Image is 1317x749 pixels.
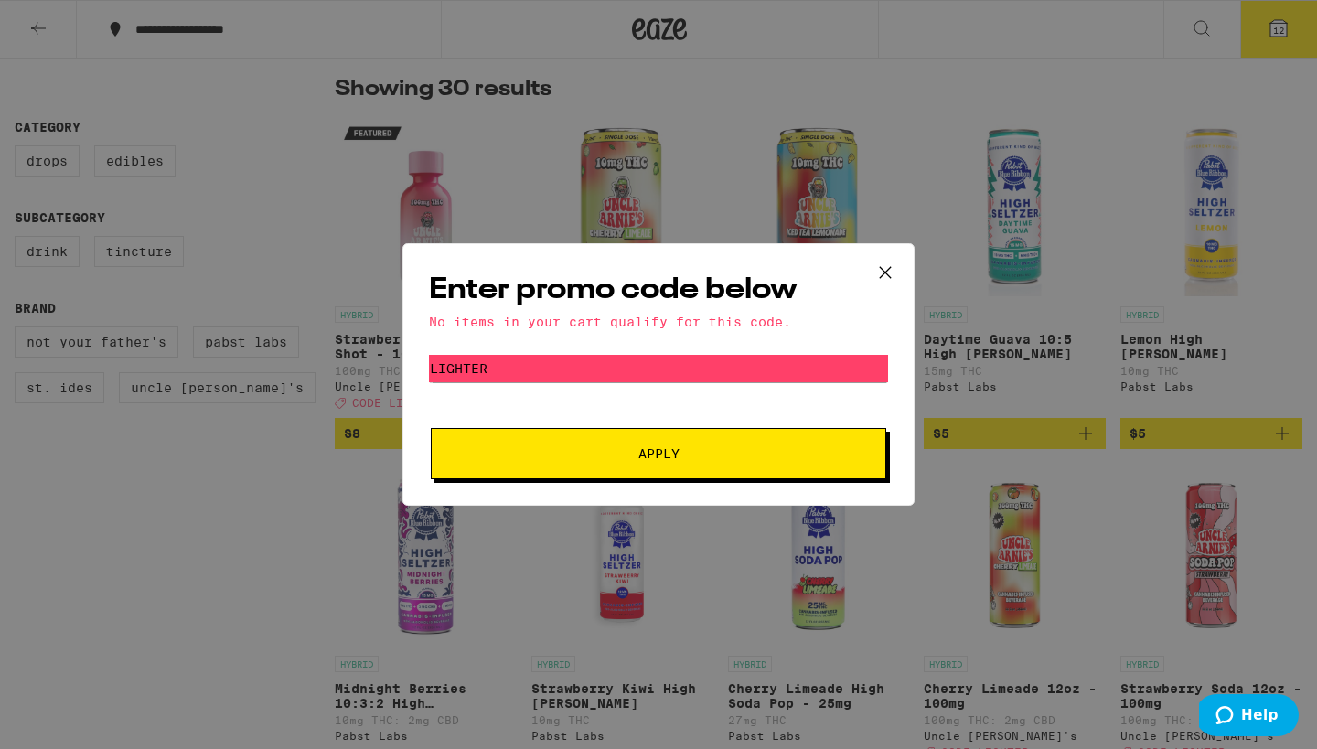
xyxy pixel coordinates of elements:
[429,355,888,382] input: Promo code
[429,315,888,329] div: No items in your cart qualify for this code.
[431,428,886,479] button: Apply
[638,447,680,460] span: Apply
[1199,694,1299,740] iframe: Opens a widget where you can find more information
[429,270,888,311] h2: Enter promo code below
